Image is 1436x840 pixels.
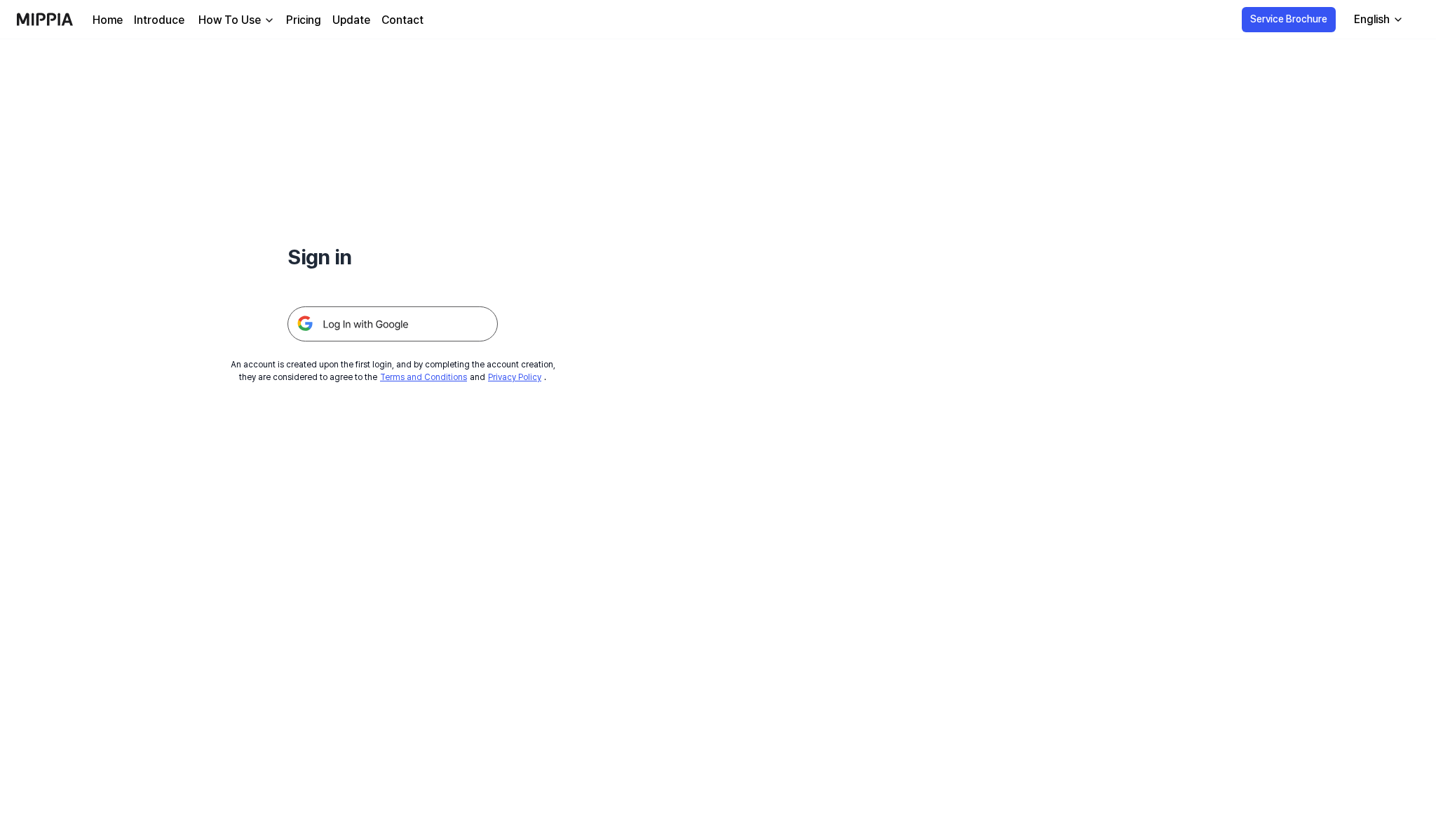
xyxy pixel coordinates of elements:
[332,12,370,29] a: Update
[287,241,498,273] h1: Sign in
[381,12,424,29] a: Contact
[286,12,321,29] a: Pricing
[231,358,555,384] div: An account is created upon the first login, and by completing the account creation, they are cons...
[1343,6,1412,34] button: English
[1242,7,1336,32] button: Service Brochure
[134,12,184,29] a: Introduce
[1351,11,1393,28] div: English
[488,372,541,382] a: Privacy Policy
[93,12,123,29] a: Home
[380,372,467,382] a: Terms and Conditions
[287,306,498,341] img: 구글 로그인 버튼
[196,12,275,29] button: How To Use
[196,12,264,29] div: How To Use
[264,15,275,26] img: down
